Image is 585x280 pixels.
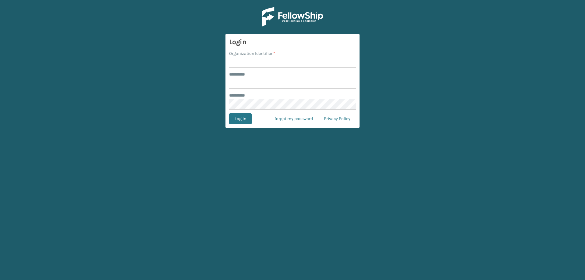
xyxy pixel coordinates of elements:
button: Log In [229,113,252,124]
a: Privacy Policy [318,113,356,124]
label: Organization Identifier [229,50,275,57]
img: Logo [262,7,323,27]
h3: Login [229,37,356,47]
a: I forgot my password [267,113,318,124]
